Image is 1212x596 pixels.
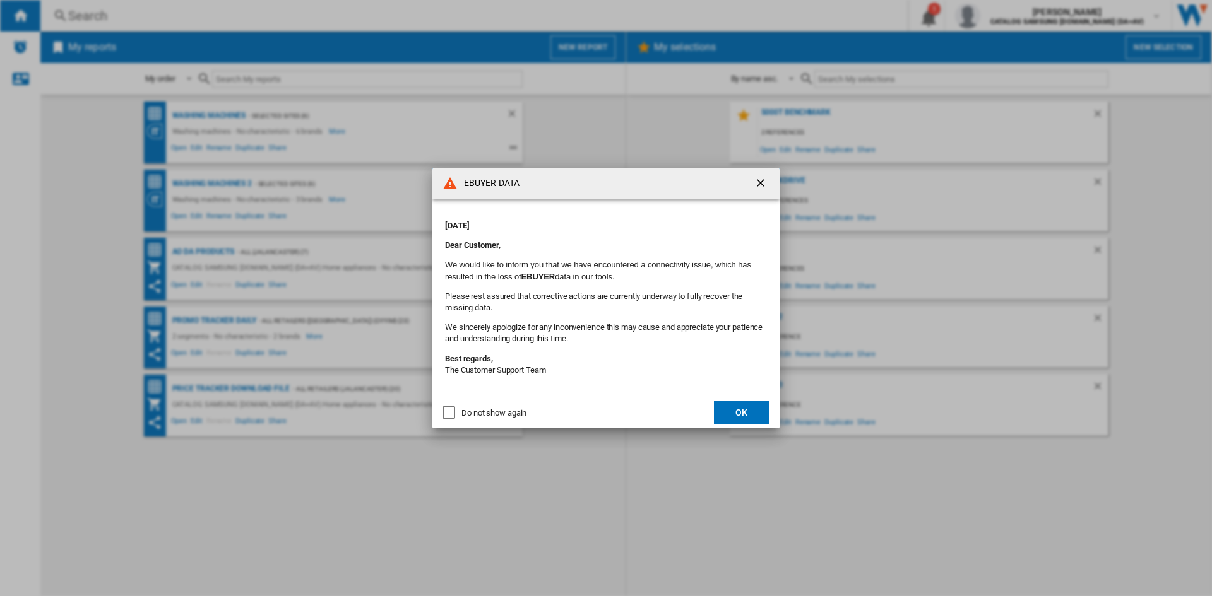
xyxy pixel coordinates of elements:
b: EBUYER [521,272,555,281]
md-checkbox: Do not show again [443,407,526,419]
strong: Dear Customer, [445,240,501,250]
font: We would like to inform you that we have encountered a connectivity issue, which has resulted in ... [445,260,751,281]
ng-md-icon: getI18NText('BUTTONS.CLOSE_DIALOG') [754,177,769,192]
button: OK [714,401,769,424]
strong: [DATE] [445,221,469,230]
h4: EBUYER DATA [458,177,520,190]
font: data in our tools. [555,272,614,281]
strong: Best regards, [445,354,493,363]
button: getI18NText('BUTTONS.CLOSE_DIALOG') [749,171,775,196]
p: We sincerely apologize for any inconvenience this may cause and appreciate your patience and unde... [445,322,767,344]
p: The Customer Support Team [445,353,767,376]
p: Please rest assured that corrective actions are currently underway to fully recover the missing d... [445,291,767,313]
div: Do not show again [461,407,526,419]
